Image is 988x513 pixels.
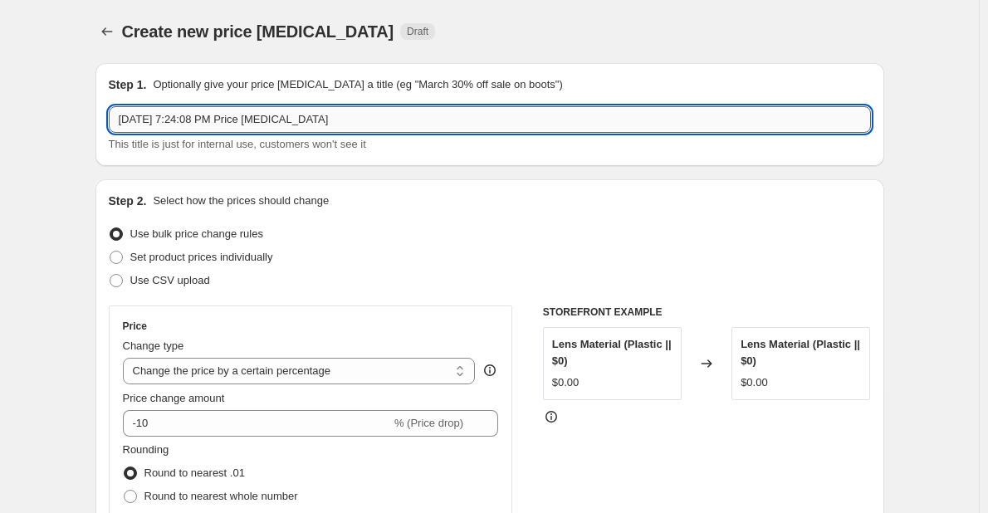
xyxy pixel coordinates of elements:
[144,467,245,479] span: Round to nearest .01
[123,443,169,456] span: Rounding
[543,305,871,319] h6: STOREFRONT EXAMPLE
[122,22,394,41] span: Create new price [MEDICAL_DATA]
[130,227,263,240] span: Use bulk price change rules
[123,320,147,333] h3: Price
[123,410,391,437] input: -15
[123,340,184,352] span: Change type
[741,338,860,367] span: Lens Material (Plastic || $0)
[109,106,871,133] input: 30% off holiday sale
[741,374,768,391] div: $0.00
[552,374,580,391] div: $0.00
[482,362,498,379] div: help
[130,274,210,286] span: Use CSV upload
[95,20,119,43] button: Price change jobs
[153,76,562,93] p: Optionally give your price [MEDICAL_DATA] a title (eg "March 30% off sale on boots")
[109,193,147,209] h2: Step 2.
[123,392,225,404] span: Price change amount
[130,251,273,263] span: Set product prices individually
[552,338,672,367] span: Lens Material (Plastic || $0)
[144,490,298,502] span: Round to nearest whole number
[407,25,428,38] span: Draft
[153,193,329,209] p: Select how the prices should change
[109,138,366,150] span: This title is just for internal use, customers won't see it
[394,417,463,429] span: % (Price drop)
[109,76,147,93] h2: Step 1.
